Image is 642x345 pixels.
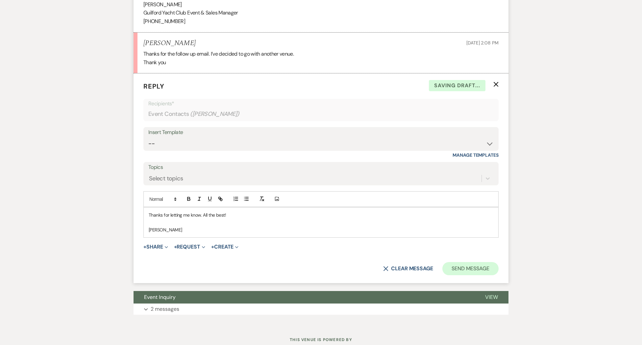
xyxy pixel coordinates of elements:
h5: [PERSON_NAME] [143,39,196,47]
span: Reply [143,82,164,91]
button: Clear message [383,266,433,271]
button: Request [174,244,205,250]
span: ( [PERSON_NAME] ) [190,110,239,119]
div: Event Contacts [148,108,494,120]
label: Topics [148,163,494,172]
button: View [475,291,508,304]
button: Send Message [442,262,499,275]
p: Recipients* [148,99,494,108]
span: View [485,294,498,301]
button: Event Inquiry [134,291,475,304]
span: + [143,244,146,250]
a: Manage Templates [453,152,499,158]
div: Insert Template [148,128,494,137]
button: 2 messages [134,304,508,315]
p: 2 messages [151,305,179,313]
span: [DATE] 2:08 PM [466,40,499,46]
span: Event Inquiry [144,294,176,301]
span: Saving draft... [429,80,485,91]
div: Select topics [149,174,183,183]
div: Thanks for the follow up email. I’ve decided to go with another venue. Thank you [143,50,499,66]
p: [PERSON_NAME] [143,0,499,9]
span: + [211,244,214,250]
p: Thanks for letting me know. All the best! [149,211,493,219]
button: Share [143,244,168,250]
p: [PERSON_NAME] [149,226,493,233]
button: Create [211,244,238,250]
span: + [174,244,177,250]
p: [PHONE_NUMBER] [143,17,499,26]
p: Guilford Yacht Club Event & Sales Manager [143,9,499,17]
